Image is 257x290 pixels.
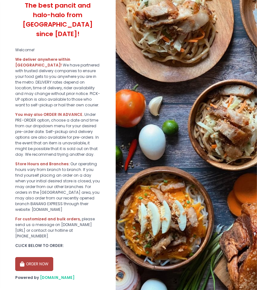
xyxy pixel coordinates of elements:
div: please send us a message on [DOMAIN_NAME][URL] or contact our hotline at [PHONE_NUMBER]. [15,216,100,239]
b: For customized and bulk orders, [15,216,81,222]
div: Powered by [15,275,100,281]
b: We deliver anywhere within [GEOGRAPHIC_DATA]! [15,57,70,68]
b: Store Hours and Branches: [15,161,69,167]
div: Under PRE-ORDER option, choose a date and time from our dropdown menu for your desired pre-order ... [15,112,100,157]
b: You may also ORDER IN ADVANCE. [15,112,83,117]
a: [DOMAIN_NAME] [40,275,74,280]
button: ORDER NOW [15,257,53,271]
div: Our operating hours vary from branch to branch. If you find yourself placing an order on a day wh... [15,161,100,212]
div: Welcome! [15,47,100,53]
div: CLICK BELOW TO ORDER: [15,243,100,249]
div: We have partnered with trusted delivery companies to ensure your food gets to you anywhere you ar... [15,57,100,108]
